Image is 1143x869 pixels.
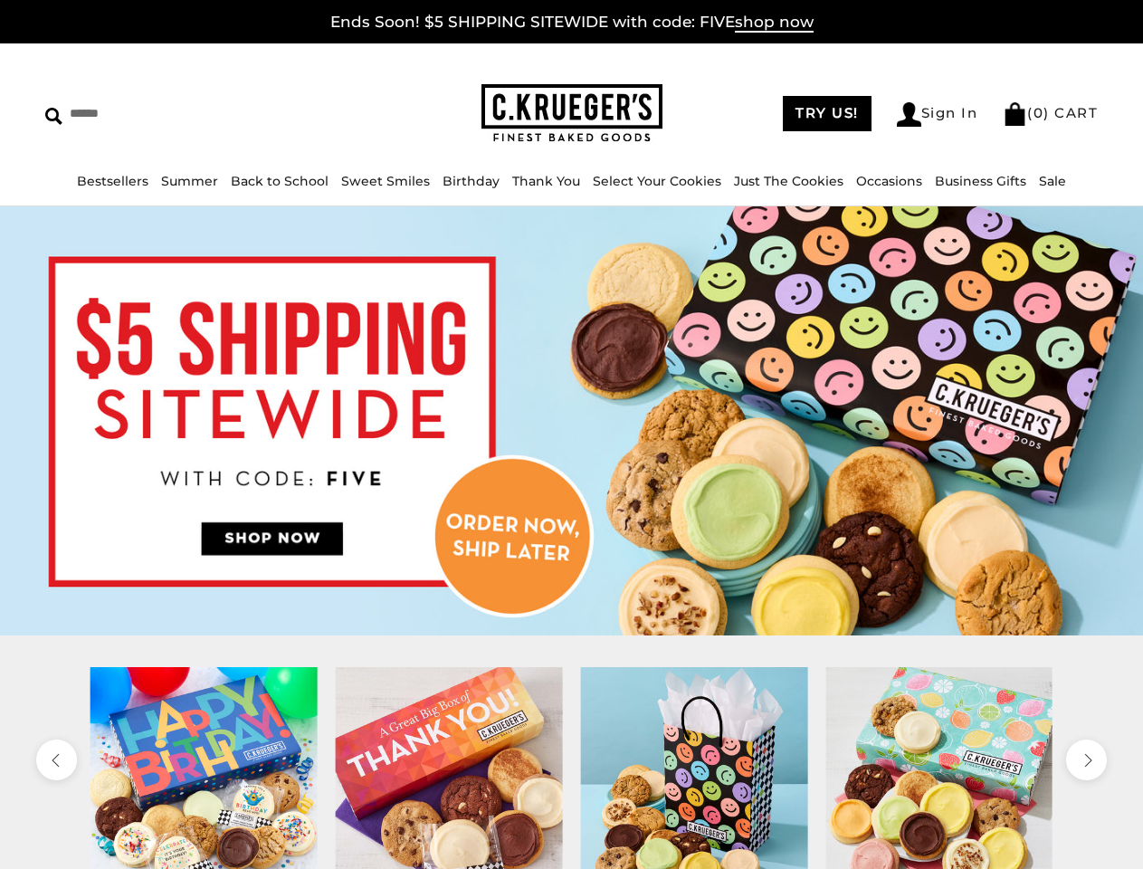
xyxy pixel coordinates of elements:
a: Sale [1039,173,1066,189]
button: previous [36,740,77,780]
a: Business Gifts [935,173,1026,189]
a: Thank You [512,173,580,189]
span: 0 [1033,104,1044,121]
a: Select Your Cookies [593,173,721,189]
a: Summer [161,173,218,189]
a: Ends Soon! $5 SHIPPING SITEWIDE with code: FIVEshop now [330,13,814,33]
a: Birthday [443,173,500,189]
a: Sweet Smiles [341,173,430,189]
a: Just The Cookies [734,173,843,189]
img: Search [45,108,62,125]
a: (0) CART [1003,104,1098,121]
img: C.KRUEGER'S [481,84,662,143]
a: Occasions [856,173,922,189]
a: Sign In [897,102,978,127]
a: Back to School [231,173,329,189]
input: Search [45,100,286,128]
img: Bag [1003,102,1027,126]
a: Bestsellers [77,173,148,189]
button: next [1066,740,1107,780]
span: shop now [735,13,814,33]
img: Account [897,102,921,127]
a: TRY US! [783,96,872,131]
